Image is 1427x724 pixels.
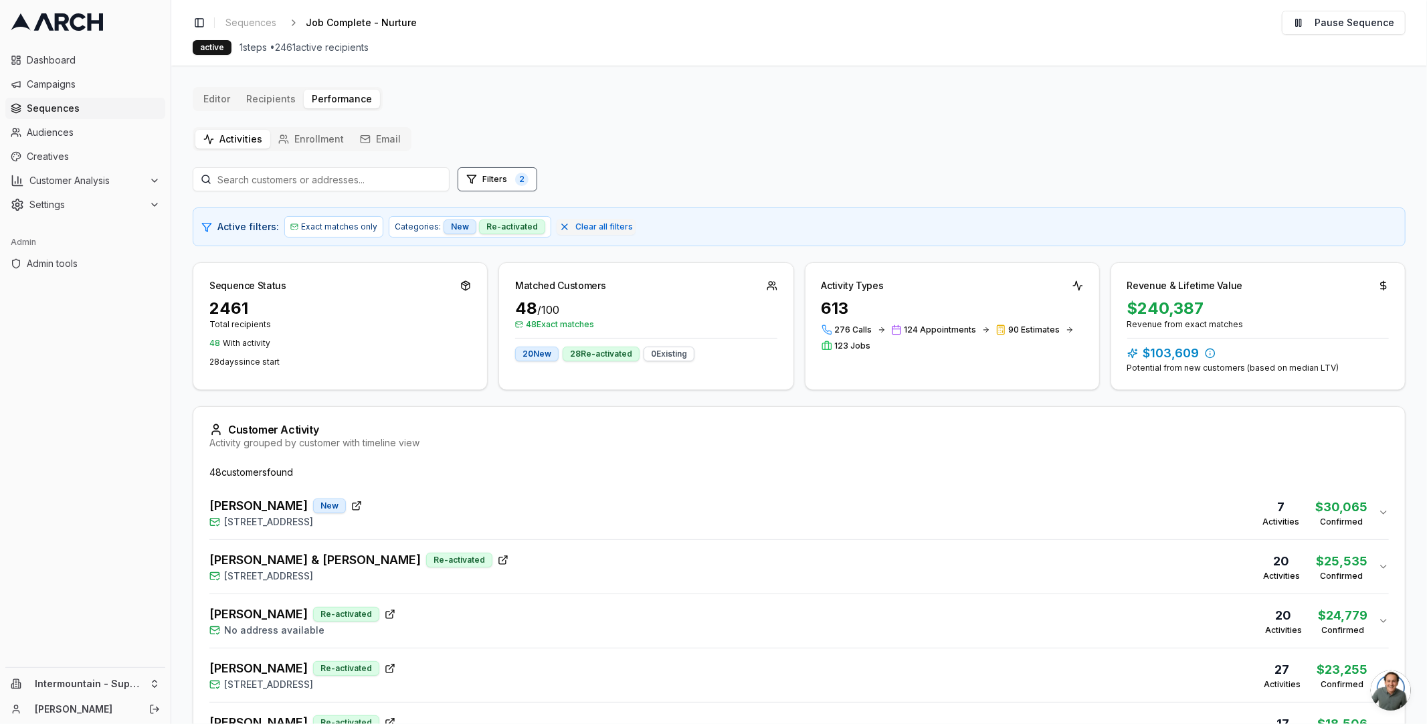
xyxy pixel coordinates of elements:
span: With activity [223,338,270,348]
div: $ 23,255 [1317,660,1367,679]
button: Performance [304,90,380,108]
div: Confirmed [1316,571,1367,581]
a: Dashboard [5,50,165,71]
nav: breadcrumb [220,13,438,32]
span: [STREET_ADDRESS] [224,678,313,691]
div: Re-activated [313,661,379,676]
span: 124 Appointments [905,325,977,335]
p: Total recipients [209,319,471,330]
span: [STREET_ADDRESS] [224,515,313,529]
button: [PERSON_NAME]Re-activatedNo address available20Activities$24,779Confirmed [209,594,1389,648]
a: Admin tools [5,253,165,274]
a: Sequences [220,13,282,32]
div: Activities [1262,517,1299,527]
span: 276 Calls [835,325,872,335]
span: [PERSON_NAME] [209,605,308,624]
span: Active filters: [217,220,279,234]
div: active [193,40,231,55]
div: Activity Types [822,279,884,292]
div: Admin [5,232,165,253]
div: Sequence Status [209,279,286,292]
span: 90 Estimates [1009,325,1060,335]
span: [PERSON_NAME] [209,659,308,678]
span: Campaigns [27,78,160,91]
div: Activity grouped by customer with timeline view [209,436,1389,450]
button: [PERSON_NAME]New[STREET_ADDRESS]7Activities$30,065Confirmed [209,486,1389,539]
div: Open chat [1371,670,1411,711]
span: Creatives [27,150,160,163]
div: Activities [1264,679,1301,690]
span: [PERSON_NAME] [209,496,308,515]
span: No address available [224,624,324,637]
div: Confirmed [1317,679,1367,690]
div: Activities [1263,571,1300,581]
button: Editor [195,90,238,108]
button: [PERSON_NAME] & [PERSON_NAME]Re-activated[STREET_ADDRESS]20Activities$25,535Confirmed [209,540,1389,594]
button: Customer Analysis [5,170,165,191]
div: 20 [1265,606,1302,625]
div: 48 customer s found [209,466,1389,479]
div: Confirmed [1315,517,1367,527]
a: Audiences [5,122,165,143]
span: Sequences [27,102,160,115]
button: [PERSON_NAME]Re-activated[STREET_ADDRESS]27Activities$23,255Confirmed [209,648,1389,702]
div: Customer Activity [209,423,1389,436]
span: Sequences [225,16,276,29]
div: $103,609 [1127,344,1389,363]
span: Dashboard [27,54,160,67]
button: Log out [145,700,164,719]
div: Re-activated [313,607,379,622]
div: $240,387 [1127,298,1389,319]
span: 48 Exact matches [515,319,777,330]
button: Enrollment [270,130,352,149]
span: 48 [209,338,220,348]
div: 7 [1262,498,1299,517]
span: 1 steps • 2461 active recipients [240,41,369,54]
div: Revenue & Lifetime Value [1127,279,1243,292]
a: Campaigns [5,74,165,95]
span: Clear all filters [575,221,633,232]
span: 2 [515,173,529,186]
span: Job Complete - Nurture [306,16,417,29]
div: Potential from new customers (based on median LTV) [1127,363,1389,373]
span: 123 Jobs [835,341,871,351]
div: $ 24,779 [1318,606,1367,625]
a: Sequences [5,98,165,119]
div: $ 30,065 [1315,498,1367,517]
div: 20 New [515,347,559,361]
div: 613 [822,298,1083,319]
input: Search customers or addresses... [193,167,450,191]
span: Settings [29,198,144,211]
span: Audiences [27,126,160,139]
div: $ 25,535 [1316,552,1367,571]
div: 20 [1263,552,1300,571]
button: Recipients [238,90,304,108]
p: 28 day s since start [209,357,471,367]
span: Admin tools [27,257,160,270]
div: New [313,499,346,513]
div: Re-activated [426,553,492,567]
span: Exact matches only [301,221,377,232]
div: 48 [515,298,777,319]
a: Creatives [5,146,165,167]
span: Categories: [395,221,441,232]
div: 27 [1264,660,1301,679]
span: Customer Analysis [29,174,144,187]
div: 2461 [209,298,471,319]
a: [PERSON_NAME] [35,703,134,716]
div: Re-activated [479,219,545,234]
button: Pause Sequence [1282,11,1406,35]
button: Activities [195,130,270,149]
span: / 100 [537,303,559,316]
button: Open filters (2 active) [458,167,537,191]
span: [STREET_ADDRESS] [224,569,313,583]
div: 0 Existing [644,347,694,361]
button: Intermountain - Superior Water & Air [5,673,165,695]
button: Settings [5,194,165,215]
div: Matched Customers [515,279,605,292]
div: Activities [1265,625,1302,636]
div: Revenue from exact matches [1127,319,1389,330]
div: 28 Re-activated [563,347,640,361]
span: Intermountain - Superior Water & Air [35,678,144,690]
button: Email [352,130,409,149]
